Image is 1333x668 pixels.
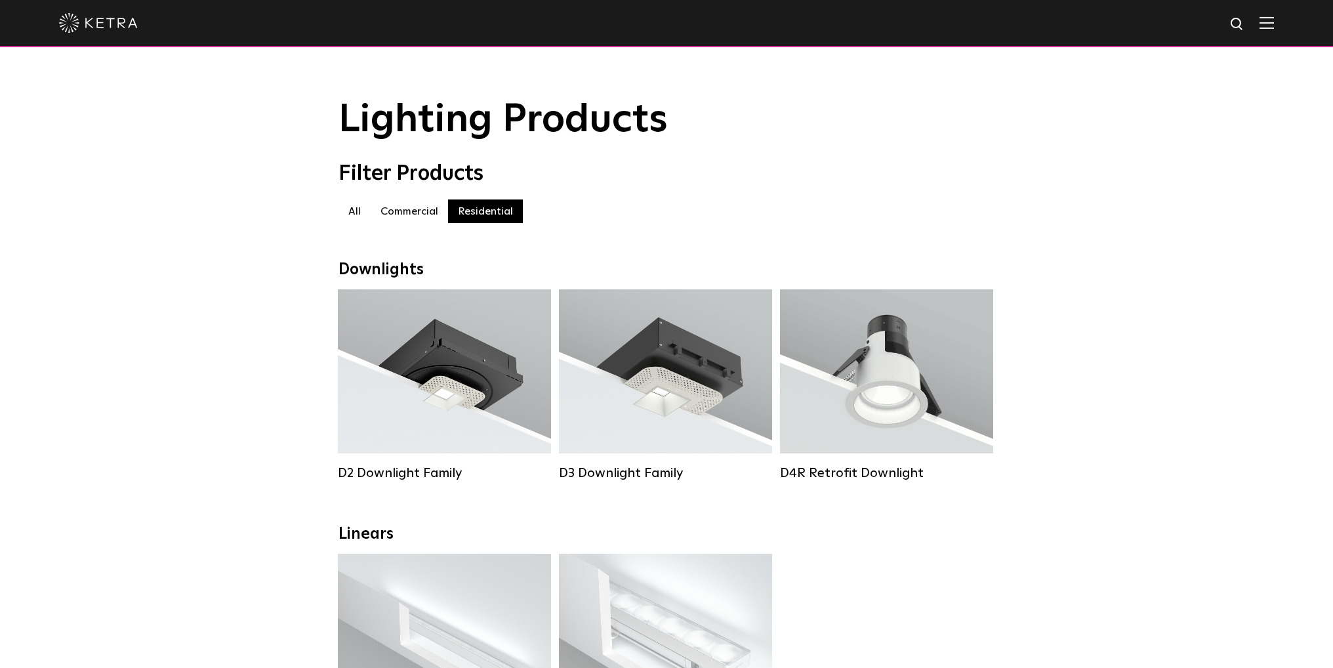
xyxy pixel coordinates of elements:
div: D4R Retrofit Downlight [780,465,993,481]
div: Linears [338,525,995,544]
img: search icon [1229,16,1246,33]
span: Lighting Products [338,100,668,140]
img: ketra-logo-2019-white [59,13,138,33]
div: Filter Products [338,161,995,186]
div: Downlights [338,261,995,280]
div: D2 Downlight Family [338,465,551,481]
a: D2 Downlight Family Lumen Output:1200Colors:White / Black / Gloss Black / Silver / Bronze / Silve... [338,289,551,481]
label: Commercial [371,199,448,223]
img: Hamburger%20Nav.svg [1260,16,1274,29]
label: Residential [448,199,523,223]
label: All [338,199,371,223]
a: D3 Downlight Family Lumen Output:700 / 900 / 1100Colors:White / Black / Silver / Bronze / Paintab... [559,289,772,481]
div: D3 Downlight Family [559,465,772,481]
a: D4R Retrofit Downlight Lumen Output:800Colors:White / BlackBeam Angles:15° / 25° / 40° / 60°Watta... [780,289,993,481]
